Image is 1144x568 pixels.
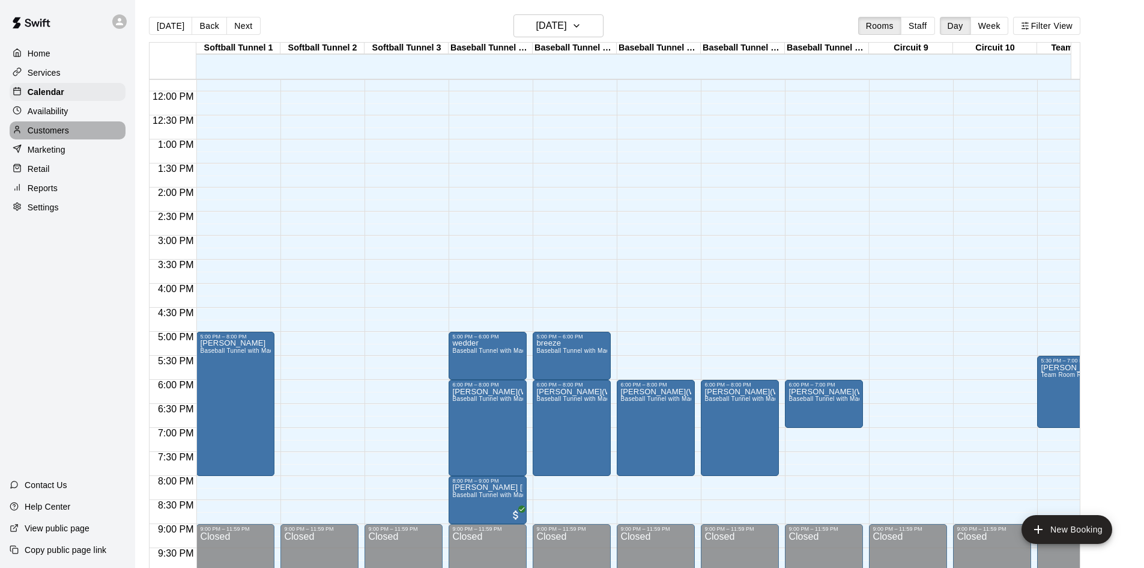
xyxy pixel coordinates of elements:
div: 6:00 PM – 8:00 PM: DONNIE(WILDFIRE) [449,380,527,476]
span: 7:00 PM [155,428,197,438]
span: Baseball Tunnel with Machine [452,492,537,498]
p: Customers [28,124,69,136]
span: All customers have paid [510,509,522,521]
p: Retail [28,163,50,175]
div: Softball Tunnel 3 [365,43,449,54]
div: 6:00 PM – 8:00 PM [620,382,691,388]
button: Rooms [858,17,901,35]
div: 8:00 PM – 9:00 PM [452,478,523,484]
div: 9:00 PM – 11:59 PM [452,526,523,532]
p: Reports [28,182,58,194]
div: 5:00 PM – 6:00 PM: breeze [533,332,611,380]
span: 5:30 PM [155,356,197,366]
span: 3:30 PM [155,260,197,270]
button: add [1021,515,1112,544]
p: Calendar [28,86,64,98]
span: 12:30 PM [150,115,196,126]
span: 8:30 PM [155,500,197,510]
a: Customers [10,121,126,139]
div: 9:00 PM – 11:59 PM [957,526,1027,532]
div: 9:00 PM – 11:59 PM [788,526,859,532]
button: Day [940,17,971,35]
div: 6:00 PM – 8:00 PM [452,382,523,388]
div: Baseball Tunnel 7 (Mound/Machine) [701,43,785,54]
span: Baseball Tunnel with Machine [452,347,537,354]
div: 9:00 PM – 11:59 PM [284,526,355,532]
span: 5:00 PM [155,332,197,342]
span: Baseball Tunnel with Machine [200,347,285,354]
div: Softball Tunnel 2 [280,43,365,54]
div: 6:00 PM – 8:00 PM: DONNIE(WILDFIRE) [617,380,695,476]
span: Baseball Tunnel with Machine [704,395,790,402]
a: Calendar [10,83,126,101]
span: Baseball Tunnel with Machine [452,395,537,402]
div: 5:00 PM – 6:00 PM: wedder [449,332,527,380]
span: 7:30 PM [155,452,197,462]
button: Filter View [1013,17,1080,35]
div: Settings [10,198,126,216]
a: Services [10,64,126,82]
a: Availability [10,102,126,120]
div: Circuit 9 [869,43,953,54]
div: 6:00 PM – 7:00 PM: DONNIE(WILDFIRE) [785,380,863,428]
div: 5:30 PM – 7:00 PM: alaina [1037,356,1115,428]
div: Baseball Tunnel 8 (Mound) [785,43,869,54]
button: [DATE] [149,17,192,35]
span: 8:00 PM [155,476,197,486]
p: Marketing [28,144,65,156]
span: Baseball Tunnel with Machine [788,395,874,402]
div: Reports [10,179,126,197]
span: 4:30 PM [155,308,197,318]
p: Availability [28,105,68,117]
span: Baseball Tunnel with Machine [620,395,706,402]
div: Baseball Tunnel 4 (Machine) [449,43,533,54]
div: Baseball Tunnel 5 (Machine) [533,43,617,54]
span: 3:00 PM [155,236,197,246]
div: 9:00 PM – 11:59 PM [368,526,439,532]
p: Home [28,47,50,60]
a: Home [10,44,126,63]
div: Softball Tunnel 1 [196,43,280,54]
div: Circuit 10 [953,43,1037,54]
div: 5:00 PM – 6:00 PM [452,334,523,340]
button: Next [226,17,260,35]
div: 6:00 PM – 8:00 PM [536,382,607,388]
p: Copy public page link [25,544,106,556]
span: 4:00 PM [155,284,197,294]
h6: [DATE] [536,17,567,34]
p: Settings [28,201,59,213]
span: Baseball Tunnel with Machine [536,347,622,354]
div: 6:00 PM – 7:00 PM [788,382,859,388]
div: 9:00 PM – 11:59 PM [873,526,943,532]
span: 12:00 PM [150,91,196,102]
button: Week [970,17,1008,35]
div: 5:00 PM – 8:00 PM [200,334,271,340]
div: Team Room 1 [1037,43,1121,54]
p: Contact Us [25,479,67,491]
span: 6:30 PM [155,404,197,414]
span: 1:00 PM [155,139,197,150]
p: View public page [25,522,89,534]
span: Team Room Rental [1041,371,1095,378]
div: 8:00 PM – 9:00 PM: J. Marcos Carrillo [449,476,527,524]
a: Retail [10,160,126,178]
p: Services [28,67,61,79]
div: 5:00 PM – 8:00 PM: BRIAN BETENCOURT [196,332,274,476]
div: 5:00 PM – 6:00 PM [536,334,607,340]
span: 9:00 PM [155,524,197,534]
span: 9:30 PM [155,548,197,558]
a: Marketing [10,141,126,159]
div: 5:30 PM – 7:00 PM [1041,358,1112,364]
div: 9:00 PM – 11:59 PM [536,526,607,532]
span: 6:00 PM [155,380,197,390]
div: 9:00 PM – 11:59 PM [704,526,775,532]
div: 6:00 PM – 8:00 PM: DONNIE(WILDFIRE) [701,380,779,476]
span: 1:30 PM [155,163,197,174]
